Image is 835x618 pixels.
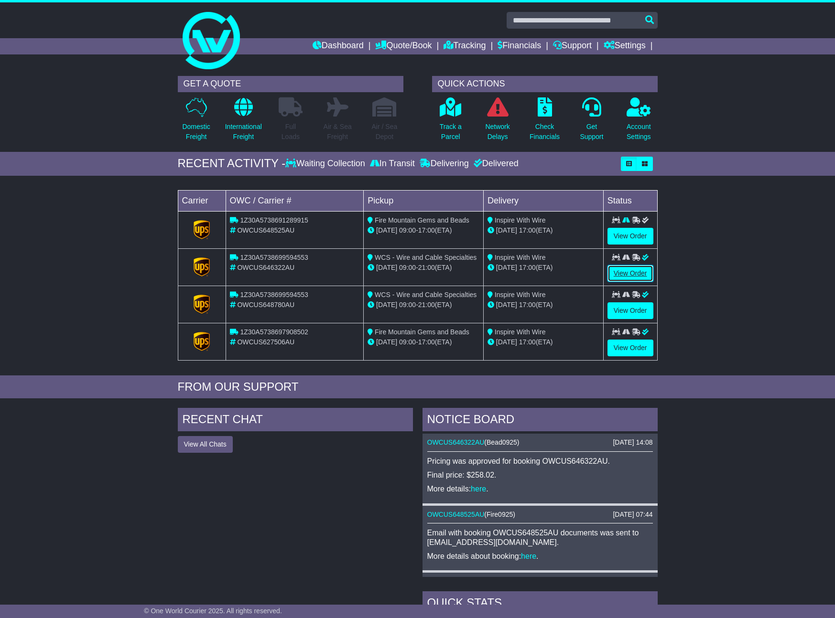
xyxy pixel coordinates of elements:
[427,552,653,561] p: More details about booking: .
[427,457,653,466] p: Pricing was approved for booking OWCUS646322AU.
[427,511,653,519] div: ( )
[375,291,477,298] span: WCS - Wire and Cable Specialties
[580,122,603,142] p: Get Support
[144,607,282,615] span: © One World Courier 2025. All rights reserved.
[498,38,541,54] a: Financials
[488,337,599,347] div: (ETA)
[364,190,484,211] td: Pickup
[521,552,536,560] a: here
[240,216,308,224] span: 1Z30A5738691289915
[237,301,294,309] span: OWCUS648780AU
[496,226,517,234] span: [DATE]
[423,408,658,434] div: NOTICE BOARD
[487,511,513,518] span: Fire0925
[399,264,416,271] span: 09:00
[194,295,210,314] img: GetCarrierServiceLogo
[399,226,416,234] span: 09:00
[182,122,210,142] p: Domestic Freight
[496,338,517,346] span: [DATE]
[194,220,210,239] img: GetCarrierServiceLogo
[178,436,233,453] button: View All Chats
[495,291,546,298] span: Inspire With Wire
[418,301,435,309] span: 21:00
[444,38,486,54] a: Tracking
[427,470,653,479] p: Final price: $258.02.
[376,226,397,234] span: [DATE]
[613,511,652,519] div: [DATE] 07:44
[427,484,653,493] p: More details: .
[603,190,657,211] td: Status
[418,338,435,346] span: 17:00
[368,300,479,310] div: - (ETA)
[178,76,403,92] div: GET A QUOTE
[519,338,536,346] span: 17:00
[488,225,599,235] div: (ETA)
[418,226,435,234] span: 17:00
[607,302,653,319] a: View Order
[368,225,479,235] div: - (ETA)
[194,257,210,277] img: GetCarrierServiceLogo
[182,97,210,147] a: DomesticFreight
[178,380,658,394] div: FROM OUR SUPPORT
[368,159,417,169] div: In Transit
[178,190,226,211] td: Carrier
[613,438,652,447] div: [DATE] 14:08
[418,264,435,271] span: 21:00
[285,159,367,169] div: Waiting Collection
[376,301,397,309] span: [DATE]
[579,97,604,147] a: GetSupport
[237,338,294,346] span: OWCUS627506AU
[607,265,653,282] a: View Order
[626,97,651,147] a: AccountSettings
[485,122,510,142] p: Network Delays
[237,226,294,234] span: OWCUS648525AU
[487,438,517,446] span: Bead0925
[375,254,477,261] span: WCS - Wire and Cable Specialties
[495,328,546,336] span: Inspire With Wire
[519,301,536,309] span: 17:00
[483,190,603,211] td: Delivery
[324,122,352,142] p: Air & Sea Freight
[423,591,658,617] div: Quick Stats
[226,190,364,211] td: OWC / Carrier #
[553,38,592,54] a: Support
[488,300,599,310] div: (ETA)
[375,216,469,224] span: Fire Mountain Gems and Beads
[529,97,560,147] a: CheckFinancials
[432,76,658,92] div: QUICK ACTIONS
[530,122,560,142] p: Check Financials
[178,157,286,170] div: RECENT ACTIVITY -
[519,264,536,271] span: 17:00
[375,328,469,336] span: Fire Mountain Gems and Beads
[279,122,303,142] p: Full Loads
[471,485,486,493] a: here
[194,332,210,351] img: GetCarrierServiceLogo
[225,122,262,142] p: International Freight
[607,340,653,356] a: View Order
[225,97,262,147] a: InternationalFreight
[427,438,653,447] div: ( )
[313,38,364,54] a: Dashboard
[439,97,462,147] a: Track aParcel
[427,511,485,518] a: OWCUS648525AU
[471,159,519,169] div: Delivered
[427,438,485,446] a: OWCUS646322AU
[488,263,599,273] div: (ETA)
[399,338,416,346] span: 09:00
[372,122,398,142] p: Air / Sea Depot
[604,38,646,54] a: Settings
[240,328,308,336] span: 1Z30A5738697908502
[240,254,308,261] span: 1Z30A5738699594553
[376,264,397,271] span: [DATE]
[375,38,432,54] a: Quote/Book
[495,216,546,224] span: Inspire With Wire
[178,408,413,434] div: RECENT CHAT
[496,301,517,309] span: [DATE]
[237,264,294,271] span: OWCUS646322AU
[376,338,397,346] span: [DATE]
[368,263,479,273] div: - (ETA)
[496,264,517,271] span: [DATE]
[627,122,651,142] p: Account Settings
[440,122,462,142] p: Track a Parcel
[368,337,479,347] div: - (ETA)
